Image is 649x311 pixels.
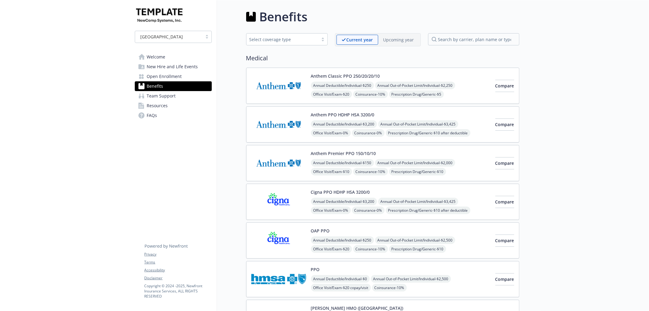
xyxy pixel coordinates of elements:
[311,120,377,128] span: Annual Deductible/Individual - $3,200
[145,260,211,265] a: Terms
[311,90,352,98] span: Office Visit/Exam - $20
[311,73,380,79] button: Anthem Classic PPO 250/20/20/10
[135,72,212,81] a: Open Enrollment
[145,275,211,281] a: Disclaimer
[352,207,385,214] span: Coinsurance - 0%
[311,168,352,175] span: Office Visit/Exam - $10
[145,267,211,273] a: Accessibility
[383,37,414,43] p: Upcoming year
[135,101,212,111] a: Resources
[495,196,514,208] button: Compare
[311,111,375,118] button: Anthem PPO HDHP HSA 3200/0
[147,111,157,120] span: FAQs
[353,245,388,253] span: Coinsurance - 10%
[495,199,514,205] span: Compare
[138,34,199,40] span: [GEOGRAPHIC_DATA]
[375,236,455,244] span: Annual Out-of-Pocket Limit/Individual - $2,500
[251,73,306,99] img: Anthem Blue Cross carrier logo
[311,266,320,273] button: PPO
[135,52,212,62] a: Welcome
[251,150,306,176] img: Anthem Blue Cross carrier logo
[389,245,446,253] span: Prescription Drug/Generic - $10
[311,207,351,214] span: Office Visit/Exam - 0%
[311,198,377,205] span: Annual Deductible/Individual - $3,200
[495,157,514,169] button: Compare
[311,245,352,253] span: Office Visit/Exam - $20
[375,82,455,89] span: Annual Out-of-Pocket Limit/Individual - $2,250
[495,80,514,92] button: Compare
[495,273,514,285] button: Compare
[251,189,306,215] img: CIGNA carrier logo
[353,168,388,175] span: Coinsurance - 10%
[147,52,166,62] span: Welcome
[428,33,519,45] input: search by carrier, plan name or type
[135,81,212,91] a: Benefits
[147,72,182,81] span: Open Enrollment
[135,62,212,72] a: New Hire and Life Events
[311,275,370,283] span: Annual Deductible/Individual - $0
[311,129,351,137] span: Office Visit/Exam - 0%
[145,252,211,257] a: Privacy
[353,90,388,98] span: Coinsurance - 10%
[145,283,211,299] p: Copyright © 2024 - 2025 , Newfront Insurance Services, ALL RIGHTS RESERVED
[147,62,198,72] span: New Hire and Life Events
[311,189,370,195] button: Cigna PPO HDHP HSA 3200/0
[386,207,470,214] span: Prescription Drug/Generic - $10 after deductible
[378,120,458,128] span: Annual Out-of-Pocket Limit/Individual - $3,425
[141,34,183,40] span: [GEOGRAPHIC_DATA]
[495,83,514,89] span: Compare
[311,150,376,157] button: Anthem Premier PPO 150/10/10
[372,284,407,292] span: Coinsurance - 10%
[495,160,514,166] span: Compare
[147,81,163,91] span: Benefits
[311,236,374,244] span: Annual Deductible/Individual - $250
[352,129,385,137] span: Coinsurance - 0%
[386,129,470,137] span: Prescription Drug/Generic - $10 after deductible
[135,91,212,101] a: Team Support
[251,266,306,292] img: Hawaii Medical Service Association carrier logo
[347,37,373,43] p: Current year
[147,91,176,101] span: Team Support
[389,168,446,175] span: Prescription Drug/Generic - $10
[251,228,306,253] img: CIGNA carrier logo
[375,159,455,167] span: Annual Out-of-Pocket Limit/Individual - $2,000
[251,111,306,137] img: Anthem Blue Cross carrier logo
[311,82,374,89] span: Annual Deductible/Individual - $250
[495,276,514,282] span: Compare
[249,36,315,43] div: Select coverage type
[495,122,514,127] span: Compare
[378,198,458,205] span: Annual Out-of-Pocket Limit/Individual - $3,425
[495,238,514,243] span: Compare
[495,235,514,247] button: Compare
[389,90,444,98] span: Prescription Drug/Generic - $5
[311,159,374,167] span: Annual Deductible/Individual - $150
[311,228,330,234] button: OAP PPO
[135,111,212,120] a: FAQs
[246,54,519,63] h2: Medical
[495,118,514,131] button: Compare
[147,101,168,111] span: Resources
[371,275,451,283] span: Annual Out-of-Pocket Limit/Individual - $2,500
[311,284,371,292] span: Office Visit/Exam - $20 copay/visit
[260,8,308,26] h1: Benefits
